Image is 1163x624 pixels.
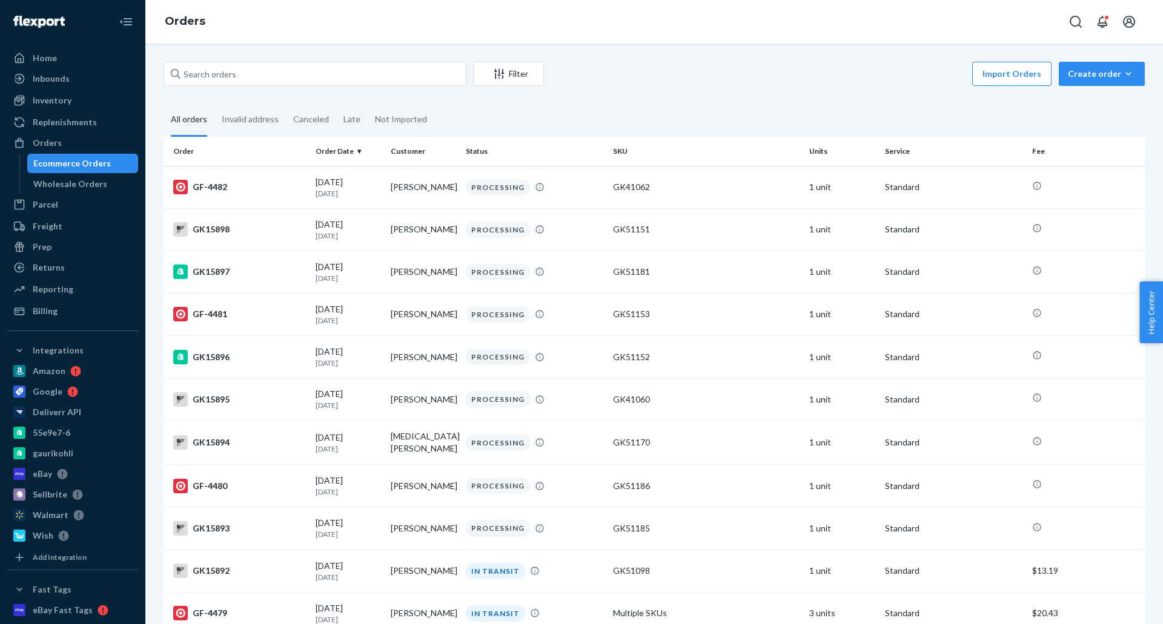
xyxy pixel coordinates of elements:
[316,218,381,241] div: [DATE]
[316,444,381,454] p: [DATE]
[804,137,880,166] th: Units
[613,480,800,492] div: GK51186
[386,336,461,378] td: [PERSON_NAME]
[7,280,138,299] a: Reporting
[386,208,461,251] td: [PERSON_NAME]
[1027,550,1145,592] td: $13.19
[1139,281,1163,343] span: Help Center
[885,308,1022,320] p: Standard
[164,62,466,86] input: Search orders
[613,393,800,406] div: GK41060
[13,16,65,28] img: Flexport logo
[173,435,306,450] div: GK15894
[33,241,51,253] div: Prep
[173,521,306,536] div: GK15893
[316,315,381,326] p: [DATE]
[7,195,138,214] a: Parcel
[316,432,381,454] div: [DATE]
[804,251,880,293] td: 1 unit
[7,48,138,68] a: Home
[164,137,311,166] th: Order
[173,350,306,364] div: GK15896
[386,378,461,421] td: [PERSON_NAME]
[293,103,329,135] div: Canceled
[885,607,1022,619] p: Standard
[7,341,138,360] button: Integrations
[316,475,381,497] div: [DATE]
[613,266,800,278] div: GK51181
[316,303,381,326] div: [DATE]
[885,393,1022,406] p: Standard
[466,306,530,323] div: PROCESSING
[222,103,279,135] div: Invalid address
[33,116,97,128] div: Replenishments
[173,180,306,194] div: GF-4482
[165,15,205,28] a: Orders
[613,565,800,577] div: GK51098
[33,386,62,398] div: Google
[7,402,138,422] a: Deliverr API
[33,427,70,439] div: 55e9e7-6
[33,406,81,418] div: Deliverr API
[466,349,530,365] div: PROCESSING
[466,222,530,238] div: PROCESSING
[33,447,73,459] div: gaurikohli
[316,176,381,199] div: [DATE]
[613,181,800,193] div: GK41062
[33,468,52,480] div: eBay
[804,166,880,208] td: 1 unit
[466,435,530,451] div: PROCESSING
[316,346,381,368] div: [DATE]
[33,137,62,149] div: Orders
[613,308,800,320] div: GK51153
[27,174,139,194] a: Wholesale Orders
[7,133,138,153] a: Orders
[466,605,525,622] div: IN TRANSIT
[33,488,67,501] div: Sellbrite
[7,423,138,442] a: 55e9e7-6
[316,560,381,582] div: [DATE]
[173,479,306,493] div: GF-4480
[613,522,800,534] div: GK51185
[7,301,138,321] a: Billing
[386,465,461,507] td: [PERSON_NAME]
[1068,68,1136,80] div: Create order
[33,344,84,356] div: Integrations
[1059,62,1145,86] button: Create order
[1064,10,1088,34] button: Open Search Box
[804,293,880,335] td: 1 unit
[608,137,804,166] th: SKU
[885,351,1022,363] p: Standard
[173,563,306,578] div: GK15892
[466,264,530,280] div: PROCESSING
[316,572,381,582] p: [DATE]
[885,565,1022,577] p: Standard
[7,444,138,463] a: gaurikohli
[316,273,381,283] p: [DATE]
[613,436,800,448] div: GK51170
[33,509,68,521] div: Walmart
[311,137,386,166] th: Order Date
[173,307,306,321] div: GF-4481
[1090,10,1115,34] button: Open notifications
[171,103,207,137] div: All orders
[386,550,461,592] td: [PERSON_NAME]
[804,421,880,465] td: 1 unit
[972,62,1052,86] button: Import Orders
[386,293,461,335] td: [PERSON_NAME]
[316,358,381,368] p: [DATE]
[7,485,138,504] a: Sellbrite
[880,137,1027,166] th: Service
[33,530,53,542] div: Wish
[885,436,1022,448] p: Standard
[155,4,215,39] ol: breadcrumbs
[33,552,87,562] div: Add Integration
[114,10,138,34] button: Close Navigation
[804,550,880,592] td: 1 unit
[316,231,381,241] p: [DATE]
[316,388,381,410] div: [DATE]
[33,157,111,169] div: Ecommerce Orders
[33,199,58,211] div: Parcel
[7,91,138,110] a: Inventory
[316,188,381,199] p: [DATE]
